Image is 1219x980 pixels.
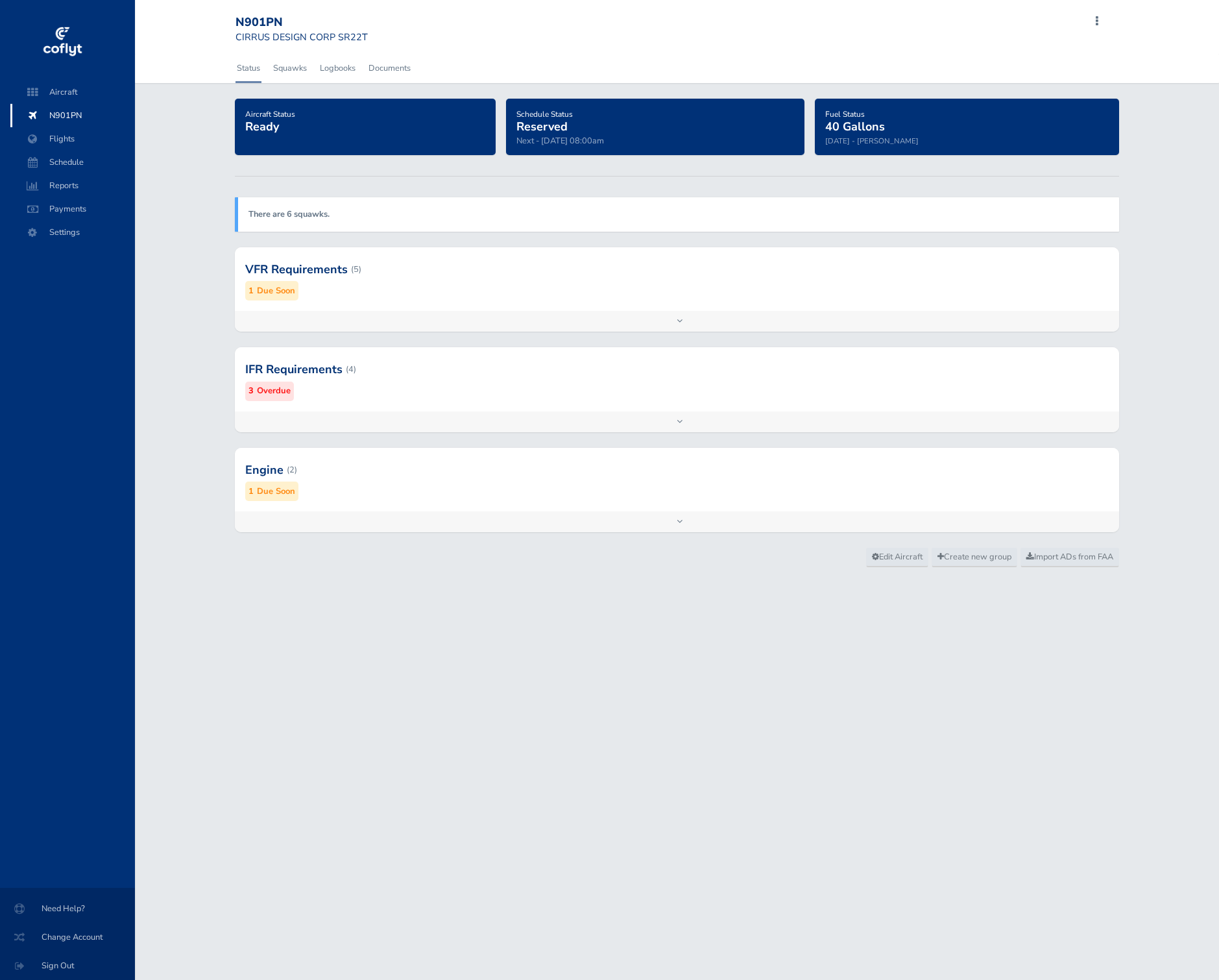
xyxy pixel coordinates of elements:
[23,127,122,151] span: Flights
[235,31,368,43] small: CIRRUS DESIGN CORP SR22T
[16,954,119,977] span: Sign Out
[516,109,573,119] span: Schedule Status
[16,925,119,949] span: Change Account
[1026,551,1113,563] span: Import ADs from FAA
[16,897,119,920] span: Need Help?
[932,548,1017,567] a: Create new group
[367,54,412,82] a: Documents
[23,104,122,127] span: N901PN
[825,119,885,134] span: 40 Gallons
[1020,548,1119,567] a: Import ADs from FAA
[23,221,122,244] span: Settings
[825,109,865,119] span: Fuel Status
[872,551,923,563] span: Edit Aircraft
[248,208,330,220] a: There are 6 squawks.
[41,23,84,62] img: coflyt logo
[866,548,928,567] a: Edit Aircraft
[23,80,122,104] span: Aircraft
[23,197,122,221] span: Payments
[235,16,368,30] div: N901PN
[319,54,357,82] a: Logbooks
[23,151,122,174] span: Schedule
[937,551,1011,563] span: Create new group
[257,485,295,498] small: Due Soon
[257,384,291,398] small: Overdue
[516,135,604,147] span: Next - [DATE] 08:00am
[257,284,295,298] small: Due Soon
[272,54,308,82] a: Squawks
[245,119,279,134] span: Ready
[235,54,261,82] a: Status
[825,136,919,146] small: [DATE] - [PERSON_NAME]
[23,174,122,197] span: Reports
[516,119,568,134] span: Reserved
[516,105,573,135] a: Schedule StatusReserved
[245,109,295,119] span: Aircraft Status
